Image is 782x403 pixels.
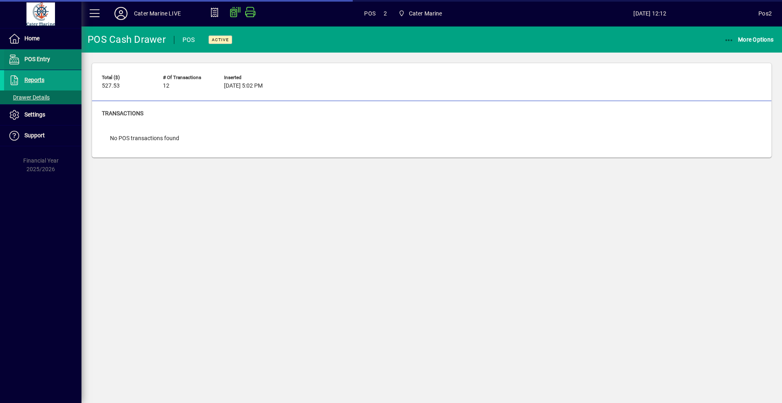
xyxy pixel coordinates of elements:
[542,7,759,20] span: [DATE] 12:12
[224,83,263,89] span: [DATE] 5:02 PM
[395,6,446,21] span: Cater Marine
[88,33,166,46] div: POS Cash Drawer
[212,37,229,42] span: Active
[108,6,134,21] button: Profile
[102,75,151,80] span: Total ($)
[4,90,81,104] a: Drawer Details
[384,7,387,20] span: 2
[102,126,187,151] div: No POS transactions found
[24,111,45,118] span: Settings
[102,83,120,89] span: 527.53
[758,7,772,20] div: Pos2
[724,36,774,43] span: More Options
[24,35,40,42] span: Home
[134,7,181,20] div: Cater Marine LIVE
[163,83,169,89] span: 12
[8,94,50,101] span: Drawer Details
[163,75,212,80] span: # of Transactions
[409,7,442,20] span: Cater Marine
[4,105,81,125] a: Settings
[4,29,81,49] a: Home
[4,49,81,70] a: POS Entry
[24,132,45,139] span: Support
[364,7,376,20] span: POS
[24,77,44,83] span: Reports
[4,126,81,146] a: Support
[24,56,50,62] span: POS Entry
[224,75,273,80] span: Inserted
[182,33,195,46] div: POS
[722,32,776,47] button: More Options
[102,110,143,117] span: Transactions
